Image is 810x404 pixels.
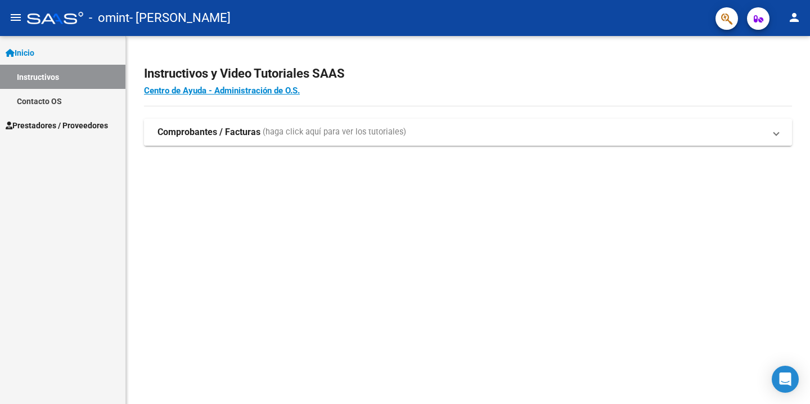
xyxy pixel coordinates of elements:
[263,126,406,138] span: (haga click aquí para ver los tutoriales)
[6,119,108,132] span: Prestadores / Proveedores
[144,63,792,84] h2: Instructivos y Video Tutoriales SAAS
[9,11,22,24] mat-icon: menu
[772,366,799,393] div: Open Intercom Messenger
[89,6,129,30] span: - omint
[144,119,792,146] mat-expansion-panel-header: Comprobantes / Facturas (haga click aquí para ver los tutoriales)
[144,86,300,96] a: Centro de Ayuda - Administración de O.S.
[6,47,34,59] span: Inicio
[129,6,231,30] span: - [PERSON_NAME]
[787,11,801,24] mat-icon: person
[157,126,260,138] strong: Comprobantes / Facturas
